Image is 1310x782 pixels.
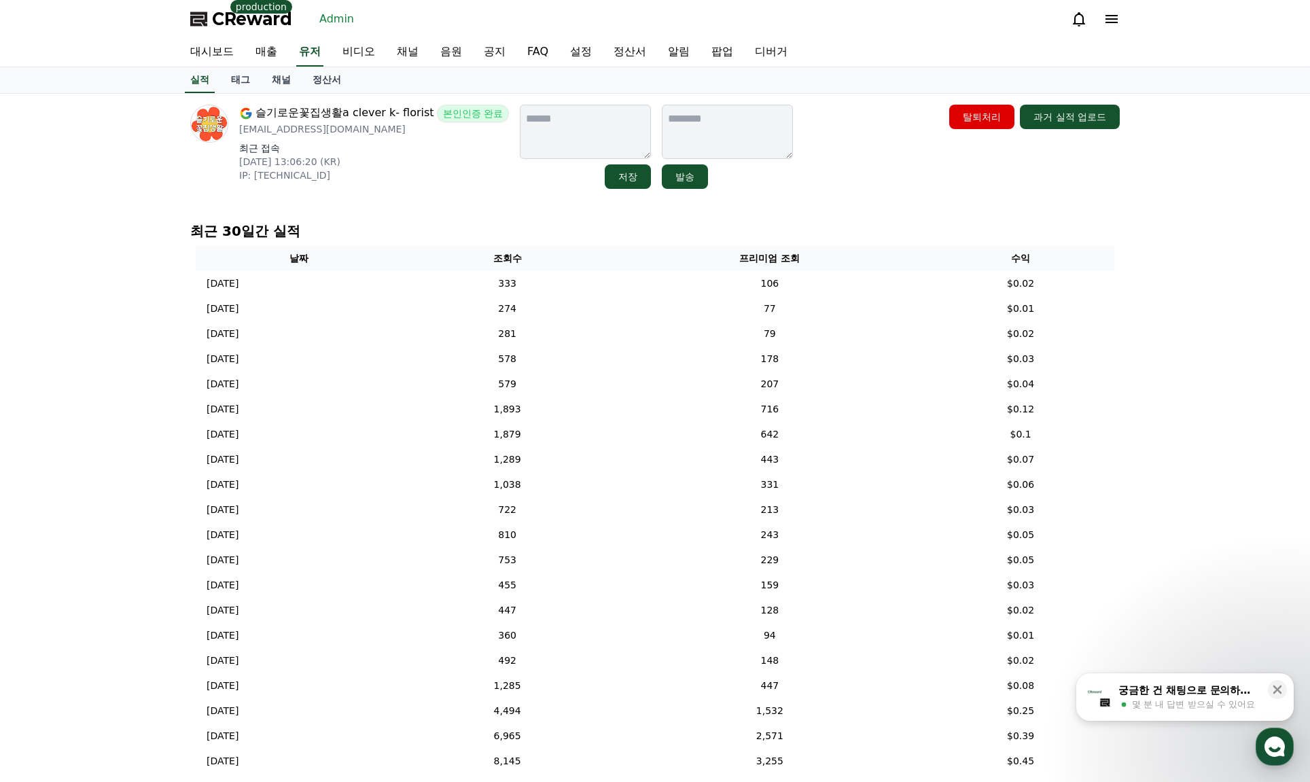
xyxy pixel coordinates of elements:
[212,8,292,30] span: CReward
[613,246,927,271] th: 프리미엄 조회
[613,397,927,422] td: 716
[332,38,386,67] a: 비디오
[207,578,238,592] p: [DATE]
[1020,105,1120,129] button: 과거 실적 업로드
[402,246,613,271] th: 조회수
[402,497,613,522] td: 722
[220,67,261,93] a: 태그
[516,38,559,67] a: FAQ
[402,321,613,346] td: 281
[402,422,613,447] td: 1,879
[239,155,509,168] p: [DATE] 13:06:20 (KR)
[402,749,613,774] td: 8,145
[190,8,292,30] a: CReward
[386,38,429,67] a: 채널
[613,548,927,573] td: 229
[927,397,1114,422] td: $0.12
[402,724,613,749] td: 6,965
[402,296,613,321] td: 274
[207,503,238,517] p: [DATE]
[927,321,1114,346] td: $0.02
[239,141,509,155] p: 최근 접속
[196,246,402,271] th: 날짜
[613,573,927,598] td: 159
[605,164,651,189] button: 저장
[190,221,1120,241] p: 최근 30일간 실적
[239,122,509,136] p: [EMAIL_ADDRESS][DOMAIN_NAME]
[613,296,927,321] td: 77
[402,698,613,724] td: 4,494
[429,38,473,67] a: 음원
[949,105,1014,129] button: 탈퇴처리
[613,698,927,724] td: 1,532
[207,478,238,492] p: [DATE]
[207,327,238,341] p: [DATE]
[402,573,613,598] td: 455
[402,522,613,548] td: 810
[207,553,238,567] p: [DATE]
[402,598,613,623] td: 447
[613,422,927,447] td: 642
[402,397,613,422] td: 1,893
[613,271,927,296] td: 106
[207,427,238,442] p: [DATE]
[613,497,927,522] td: 213
[927,296,1114,321] td: $0.01
[613,749,927,774] td: 3,255
[402,673,613,698] td: 1,285
[927,447,1114,472] td: $0.07
[207,679,238,693] p: [DATE]
[613,598,927,623] td: 128
[207,352,238,366] p: [DATE]
[402,472,613,497] td: 1,038
[314,8,359,30] a: Admin
[207,377,238,391] p: [DATE]
[613,522,927,548] td: 243
[927,623,1114,648] td: $0.01
[927,271,1114,296] td: $0.02
[927,749,1114,774] td: $0.45
[559,38,603,67] a: 설정
[302,67,352,93] a: 정산서
[613,447,927,472] td: 443
[927,573,1114,598] td: $0.03
[473,38,516,67] a: 공지
[927,497,1114,522] td: $0.03
[296,38,323,67] a: 유저
[744,38,798,67] a: 디버거
[927,346,1114,372] td: $0.03
[207,654,238,668] p: [DATE]
[207,402,238,416] p: [DATE]
[613,623,927,648] td: 94
[402,623,613,648] td: 360
[927,698,1114,724] td: $0.25
[927,598,1114,623] td: $0.02
[207,754,238,768] p: [DATE]
[239,168,509,182] p: IP: [TECHNICAL_ID]
[402,346,613,372] td: 578
[613,724,927,749] td: 2,571
[657,38,701,67] a: 알림
[613,321,927,346] td: 79
[613,648,927,673] td: 148
[927,422,1114,447] td: $0.1
[613,372,927,397] td: 207
[662,164,708,189] button: 발송
[402,447,613,472] td: 1,289
[261,67,302,93] a: 채널
[402,372,613,397] td: 579
[927,548,1114,573] td: $0.05
[190,105,228,143] img: profile image
[402,271,613,296] td: 333
[207,302,238,316] p: [DATE]
[927,472,1114,497] td: $0.06
[927,673,1114,698] td: $0.08
[207,603,238,618] p: [DATE]
[207,528,238,542] p: [DATE]
[207,628,238,643] p: [DATE]
[402,648,613,673] td: 492
[245,38,288,67] a: 매출
[207,704,238,718] p: [DATE]
[927,724,1114,749] td: $0.39
[927,246,1114,271] th: 수익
